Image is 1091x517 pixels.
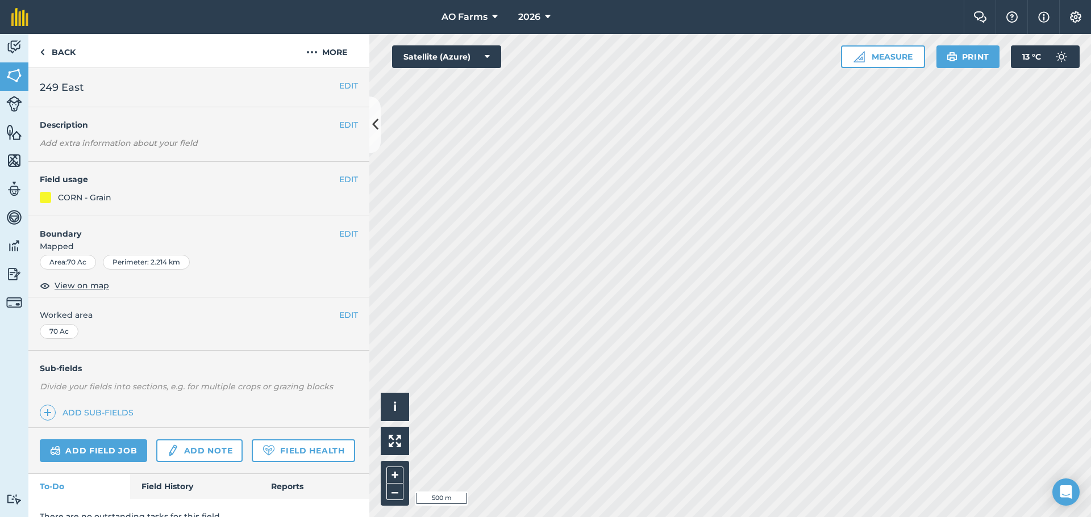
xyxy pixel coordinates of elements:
span: Mapped [28,240,369,253]
span: View on map [55,279,109,292]
button: – [386,484,403,500]
em: Divide your fields into sections, e.g. for multiple crops or grazing blocks [40,381,333,392]
button: EDIT [339,119,358,131]
img: svg+xml;base64,PD94bWwgdmVyc2lvbj0iMS4wIiBlbmNvZGluZz0idXRmLTgiPz4KPCEtLSBHZW5lcmF0b3I6IEFkb2JlIE... [6,295,22,310]
img: svg+xml;base64,PHN2ZyB4bWxucz0iaHR0cDovL3d3dy53My5vcmcvMjAwMC9zdmciIHdpZHRoPSIxOSIgaGVpZ2h0PSIyNC... [947,50,957,64]
span: 249 East [40,79,84,95]
button: More [284,34,369,68]
img: fieldmargin Logo [11,8,28,26]
a: Field Health [252,439,355,462]
em: Add extra information about your field [40,138,198,148]
a: Add sub-fields [40,405,138,421]
button: Print [936,45,1000,68]
img: A cog icon [1069,11,1082,23]
img: svg+xml;base64,PD94bWwgdmVyc2lvbj0iMS4wIiBlbmNvZGluZz0idXRmLTgiPz4KPCEtLSBHZW5lcmF0b3I6IEFkb2JlIE... [166,444,179,457]
img: svg+xml;base64,PD94bWwgdmVyc2lvbj0iMS4wIiBlbmNvZGluZz0idXRmLTgiPz4KPCEtLSBHZW5lcmF0b3I6IEFkb2JlIE... [6,96,22,112]
img: svg+xml;base64,PHN2ZyB4bWxucz0iaHR0cDovL3d3dy53My5vcmcvMjAwMC9zdmciIHdpZHRoPSIxNyIgaGVpZ2h0PSIxNy... [1038,10,1050,24]
img: svg+xml;base64,PD94bWwgdmVyc2lvbj0iMS4wIiBlbmNvZGluZz0idXRmLTgiPz4KPCEtLSBHZW5lcmF0b3I6IEFkb2JlIE... [6,180,22,197]
div: Area : 70 Ac [40,255,96,270]
a: Add note [156,439,243,462]
button: EDIT [339,228,358,240]
img: A question mark icon [1005,11,1019,23]
span: AO Farms [442,10,488,24]
span: Worked area [40,309,358,321]
button: EDIT [339,79,358,92]
img: svg+xml;base64,PD94bWwgdmVyc2lvbj0iMS4wIiBlbmNvZGluZz0idXRmLTgiPz4KPCEtLSBHZW5lcmF0b3I6IEFkb2JlIE... [1050,45,1073,68]
img: svg+xml;base64,PD94bWwgdmVyc2lvbj0iMS4wIiBlbmNvZGluZz0idXRmLTgiPz4KPCEtLSBHZW5lcmF0b3I6IEFkb2JlIE... [6,39,22,56]
h4: Field usage [40,173,339,186]
img: svg+xml;base64,PHN2ZyB4bWxucz0iaHR0cDovL3d3dy53My5vcmcvMjAwMC9zdmciIHdpZHRoPSI1NiIgaGVpZ2h0PSI2MC... [6,67,22,84]
img: svg+xml;base64,PHN2ZyB4bWxucz0iaHR0cDovL3d3dy53My5vcmcvMjAwMC9zdmciIHdpZHRoPSI1NiIgaGVpZ2h0PSI2MC... [6,124,22,141]
img: svg+xml;base64,PHN2ZyB4bWxucz0iaHR0cDovL3d3dy53My5vcmcvMjAwMC9zdmciIHdpZHRoPSI1NiIgaGVpZ2h0PSI2MC... [6,152,22,169]
a: Add field job [40,439,147,462]
div: CORN - Grain [58,191,111,204]
span: 2026 [518,10,540,24]
img: svg+xml;base64,PD94bWwgdmVyc2lvbj0iMS4wIiBlbmNvZGluZz0idXRmLTgiPz4KPCEtLSBHZW5lcmF0b3I6IEFkb2JlIE... [6,266,22,283]
img: svg+xml;base64,PD94bWwgdmVyc2lvbj0iMS4wIiBlbmNvZGluZz0idXRmLTgiPz4KPCEtLSBHZW5lcmF0b3I6IEFkb2JlIE... [6,237,22,254]
span: 13 ° C [1022,45,1041,68]
img: svg+xml;base64,PD94bWwgdmVyc2lvbj0iMS4wIiBlbmNvZGluZz0idXRmLTgiPz4KPCEtLSBHZW5lcmF0b3I6IEFkb2JlIE... [6,209,22,226]
img: Ruler icon [853,51,865,62]
img: svg+xml;base64,PD94bWwgdmVyc2lvbj0iMS4wIiBlbmNvZGluZz0idXRmLTgiPz4KPCEtLSBHZW5lcmF0b3I6IEFkb2JlIE... [6,494,22,505]
button: Measure [841,45,925,68]
img: svg+xml;base64,PD94bWwgdmVyc2lvbj0iMS4wIiBlbmNvZGluZz0idXRmLTgiPz4KPCEtLSBHZW5lcmF0b3I6IEFkb2JlIE... [50,444,61,457]
div: Open Intercom Messenger [1052,478,1080,506]
button: 13 °C [1011,45,1080,68]
img: Four arrows, one pointing top left, one top right, one bottom right and the last bottom left [389,435,401,447]
button: + [386,466,403,484]
img: svg+xml;base64,PHN2ZyB4bWxucz0iaHR0cDovL3d3dy53My5vcmcvMjAwMC9zdmciIHdpZHRoPSIxOCIgaGVpZ2h0PSIyNC... [40,279,50,292]
button: Satellite (Azure) [392,45,501,68]
img: Two speech bubbles overlapping with the left bubble in the forefront [973,11,987,23]
a: Back [28,34,87,68]
img: svg+xml;base64,PHN2ZyB4bWxucz0iaHR0cDovL3d3dy53My5vcmcvMjAwMC9zdmciIHdpZHRoPSIxNCIgaGVpZ2h0PSIyNC... [44,406,52,419]
h4: Boundary [28,216,339,240]
img: svg+xml;base64,PHN2ZyB4bWxucz0iaHR0cDovL3d3dy53My5vcmcvMjAwMC9zdmciIHdpZHRoPSI5IiBoZWlnaHQ9IjI0Ii... [40,45,45,59]
a: To-Do [28,474,130,499]
div: Perimeter : 2.214 km [103,255,190,270]
h4: Sub-fields [28,362,369,375]
div: 70 Ac [40,324,78,339]
button: View on map [40,279,109,292]
span: i [393,400,397,414]
button: i [381,393,409,421]
button: EDIT [339,309,358,321]
button: EDIT [339,173,358,186]
a: Reports [260,474,369,499]
img: svg+xml;base64,PHN2ZyB4bWxucz0iaHR0cDovL3d3dy53My5vcmcvMjAwMC9zdmciIHdpZHRoPSIyMCIgaGVpZ2h0PSIyNC... [306,45,318,59]
h4: Description [40,119,358,131]
a: Field History [130,474,259,499]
